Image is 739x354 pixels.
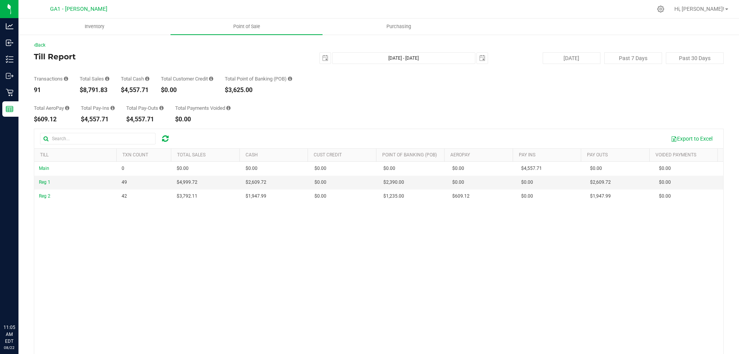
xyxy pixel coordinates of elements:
span: $1,947.99 [590,193,611,200]
span: Inventory [74,23,115,30]
span: $0.00 [383,165,395,172]
i: Sum of all cash pay-outs removed from tills within the date range. [159,106,164,111]
span: Main [39,166,49,171]
span: Reg 2 [39,193,50,199]
div: $0.00 [175,116,231,122]
div: Total Customer Credit [161,76,213,81]
span: $2,609.72 [246,179,266,186]
p: 08/22 [3,345,15,351]
span: $0.00 [521,193,533,200]
span: Purchasing [376,23,421,30]
div: $0.00 [161,87,213,93]
inline-svg: Analytics [6,22,13,30]
div: $3,625.00 [225,87,292,93]
span: $4,557.71 [521,165,542,172]
div: Manage settings [656,5,665,13]
a: TXN Count [122,152,148,158]
button: Export to Excel [666,132,717,145]
a: Purchasing [323,18,475,35]
span: $0.00 [659,165,671,172]
div: Transactions [34,76,68,81]
span: $0.00 [590,165,602,172]
i: Sum of all successful AeroPay payment transaction amounts for all purchases in the date range. Ex... [65,106,69,111]
span: $0.00 [659,179,671,186]
span: $2,609.72 [590,179,611,186]
a: Till [40,152,48,158]
span: $609.12 [452,193,470,200]
input: Search... [40,133,155,144]
span: Reg 1 [39,180,50,185]
a: AeroPay [450,152,470,158]
span: $1,947.99 [246,193,266,200]
button: Past 7 Days [604,52,662,64]
div: Total Sales [80,76,109,81]
a: Inventory [18,18,171,35]
inline-svg: Reports [6,105,13,113]
span: $0.00 [314,193,326,200]
a: Cash [246,152,258,158]
i: Sum of all cash pay-ins added to tills within the date range. [110,106,115,111]
span: $0.00 [452,165,464,172]
div: Total AeroPay [34,106,69,111]
a: Total Sales [177,152,206,158]
span: $3,792.11 [177,193,197,200]
i: Sum of all successful, non-voided payment transaction amounts (excluding tips and transaction fee... [105,76,109,81]
inline-svg: Inventory [6,55,13,63]
i: Sum of all voided payment transaction amounts (excluding tips and transaction fees) within the da... [226,106,231,111]
iframe: Resource center [8,292,31,315]
a: Point of Sale [171,18,323,35]
a: Pay Outs [587,152,608,158]
i: Sum of all successful, non-voided payment transaction amounts using account credit as the payment... [209,76,213,81]
inline-svg: Outbound [6,72,13,80]
a: Pay Ins [519,152,535,158]
div: Total Pay-Ins [81,106,115,111]
div: Total Pay-Outs [126,106,164,111]
a: Point of Banking (POB) [382,152,437,158]
a: Cust Credit [314,152,342,158]
p: 11:05 AM EDT [3,324,15,345]
div: $609.12 [34,116,69,122]
span: $0.00 [659,193,671,200]
button: Past 30 Days [666,52,724,64]
i: Count of all successful payment transactions, possibly including voids, refunds, and cash-back fr... [64,76,68,81]
span: select [477,53,488,64]
iframe: Resource center unread badge [23,291,32,300]
span: $0.00 [452,179,464,186]
div: 91 [34,87,68,93]
i: Sum of the successful, non-voided point-of-banking payment transaction amounts, both via payment ... [288,76,292,81]
span: $0.00 [521,179,533,186]
span: $0.00 [314,165,326,172]
span: $0.00 [177,165,189,172]
div: Total Cash [121,76,149,81]
span: select [320,53,331,64]
button: [DATE] [543,52,600,64]
span: $0.00 [314,179,326,186]
span: $1,235.00 [383,193,404,200]
span: Point of Sale [223,23,271,30]
span: Hi, [PERSON_NAME]! [674,6,724,12]
span: GA1 - [PERSON_NAME] [50,6,107,12]
span: $0.00 [246,165,257,172]
span: 0 [122,165,124,172]
span: 49 [122,179,127,186]
div: $8,791.83 [80,87,109,93]
span: $4,999.72 [177,179,197,186]
span: 42 [122,193,127,200]
a: Back [34,42,45,48]
i: Sum of all successful, non-voided cash payment transaction amounts (excluding tips and transactio... [145,76,149,81]
div: Total Point of Banking (POB) [225,76,292,81]
h4: Till Report [34,52,264,61]
div: $4,557.71 [81,116,115,122]
div: Total Payments Voided [175,106,231,111]
inline-svg: Retail [6,89,13,96]
div: $4,557.71 [126,116,164,122]
span: $2,390.00 [383,179,404,186]
div: $4,557.71 [121,87,149,93]
a: Voided Payments [655,152,696,158]
inline-svg: Inbound [6,39,13,47]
